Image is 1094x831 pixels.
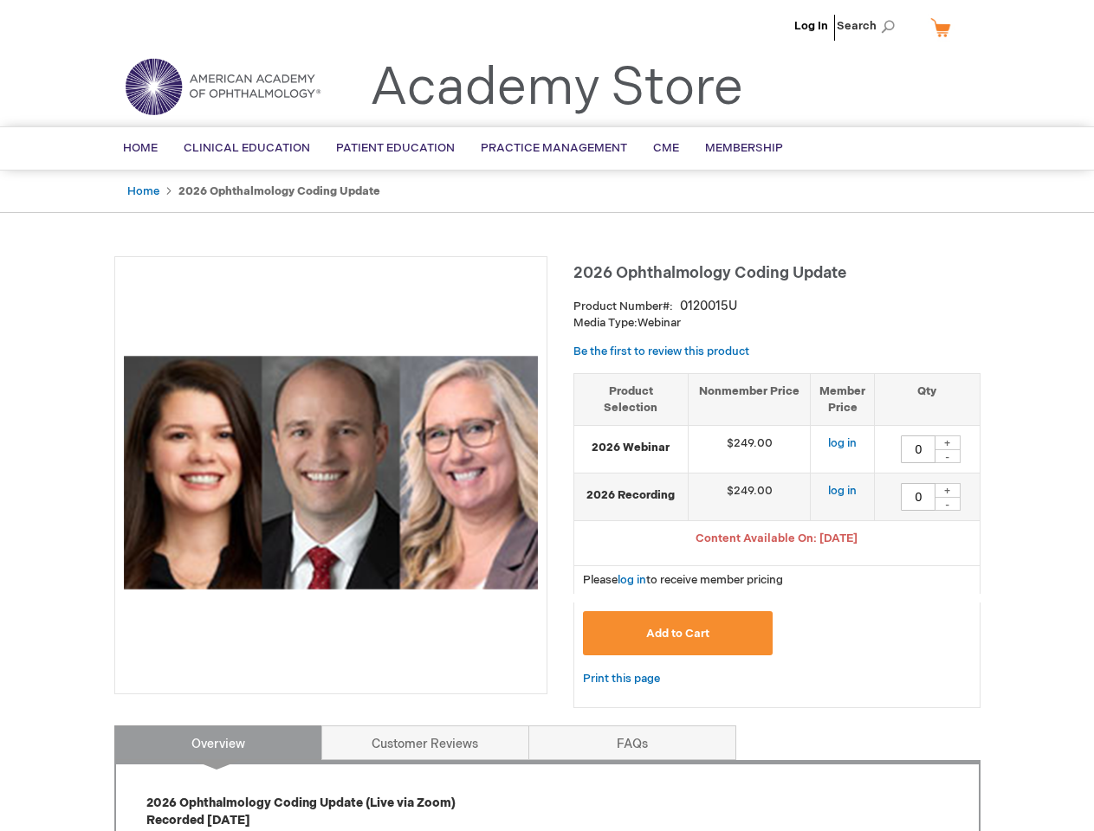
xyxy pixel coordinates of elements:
[935,483,961,498] div: +
[653,141,679,155] span: CME
[689,426,811,473] td: $249.00
[573,300,673,313] strong: Product Number
[705,141,783,155] span: Membership
[935,435,961,450] div: +
[574,373,689,425] th: Product Selection
[618,573,646,587] a: log in
[583,573,783,587] span: Please to receive member pricing
[528,725,736,760] a: FAQs
[573,315,981,332] p: Webinar
[794,19,828,33] a: Log In
[124,266,538,680] img: 2026 Ophthalmology Coding Update
[481,141,627,155] span: Practice Management
[583,440,680,456] strong: 2026 Webinar
[178,184,380,198] strong: 2026 Ophthalmology Coding Update
[828,484,857,498] a: log in
[689,473,811,521] td: $249.00
[828,436,857,450] a: log in
[573,316,638,330] strong: Media Type:
[901,483,935,511] input: Qty
[123,141,158,155] span: Home
[336,141,455,155] span: Patient Education
[875,373,980,425] th: Qty
[114,725,322,760] a: Overview
[573,264,846,282] span: 2026 Ophthalmology Coding Update
[370,57,743,119] a: Academy Store
[811,373,875,425] th: Member Price
[646,627,709,641] span: Add to Cart
[583,611,774,655] button: Add to Cart
[583,487,680,504] strong: 2026 Recording
[184,141,310,155] span: Clinical Education
[935,449,961,463] div: -
[583,668,660,690] a: Print this page
[696,531,858,545] span: Content Available On: [DATE]
[935,497,961,511] div: -
[901,435,935,463] input: Qty
[689,373,811,425] th: Nonmember Price
[127,184,159,198] a: Home
[573,345,749,358] a: Be the first to review this product
[837,9,903,43] span: Search
[321,725,529,760] a: Customer Reviews
[680,298,737,315] div: 0120015U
